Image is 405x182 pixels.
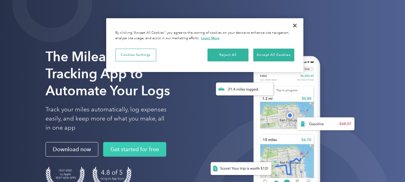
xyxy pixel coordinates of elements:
[201,36,220,40] a: More information about your privacy, opens in a new tab
[106,18,303,72] div: Cookie banner
[106,18,303,72] div: Privacy
[253,49,294,61] button: Accept All Cookies
[115,30,294,41] div: By clicking “Accept All Cookies”, you agree to the storing of cookies on your device to enhance s...
[115,49,156,61] button: Cookies Settings
[46,142,98,157] a: Download now
[46,105,167,132] p: Track your miles automatically, log expenses easily, and keep more of what you make, all in one app
[46,49,170,99] strong: The Mileage Tracking App to Automate Your Logs
[103,142,166,157] a: Get started for free
[208,49,248,61] button: Reject All
[288,19,302,32] button: Close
